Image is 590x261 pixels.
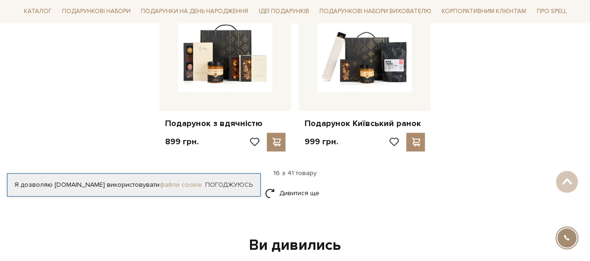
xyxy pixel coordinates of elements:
[137,5,252,19] a: Подарунки на День народження
[255,5,312,19] a: Ідеї подарунків
[165,118,286,129] a: Подарунок з вдячністю
[304,118,425,129] a: Подарунок Київський ранок
[16,169,574,177] div: 16 з 41 товару
[20,5,56,19] a: Каталог
[265,185,326,201] a: Дивитися ще
[7,181,260,189] div: Я дозволяю [DOMAIN_NAME] використовувати
[58,5,134,19] a: Подарункові набори
[165,136,199,147] p: 899 грн.
[438,4,530,20] a: Корпоративним клієнтам
[533,5,570,19] a: Про Spell
[160,181,202,189] a: файли cookie
[26,236,565,255] div: Ви дивились
[304,136,338,147] p: 999 грн.
[205,181,253,189] a: Погоджуюсь
[316,4,435,20] a: Подарункові набори вихователю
